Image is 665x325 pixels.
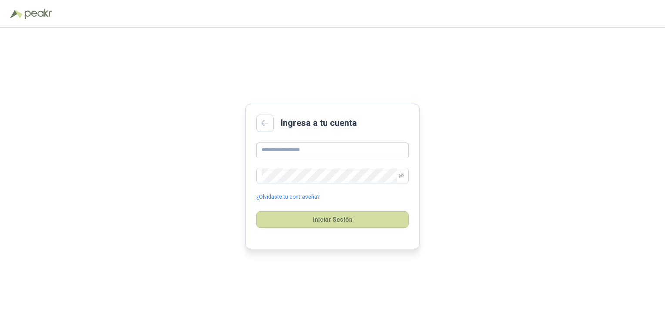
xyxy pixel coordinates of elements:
[256,211,409,228] button: Iniciar Sesión
[256,193,319,201] a: ¿Olvidaste tu contraseña?
[10,10,23,18] img: Logo
[24,9,52,19] img: Peakr
[281,116,357,130] h2: Ingresa a tu cuenta
[399,173,404,178] span: eye-invisible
